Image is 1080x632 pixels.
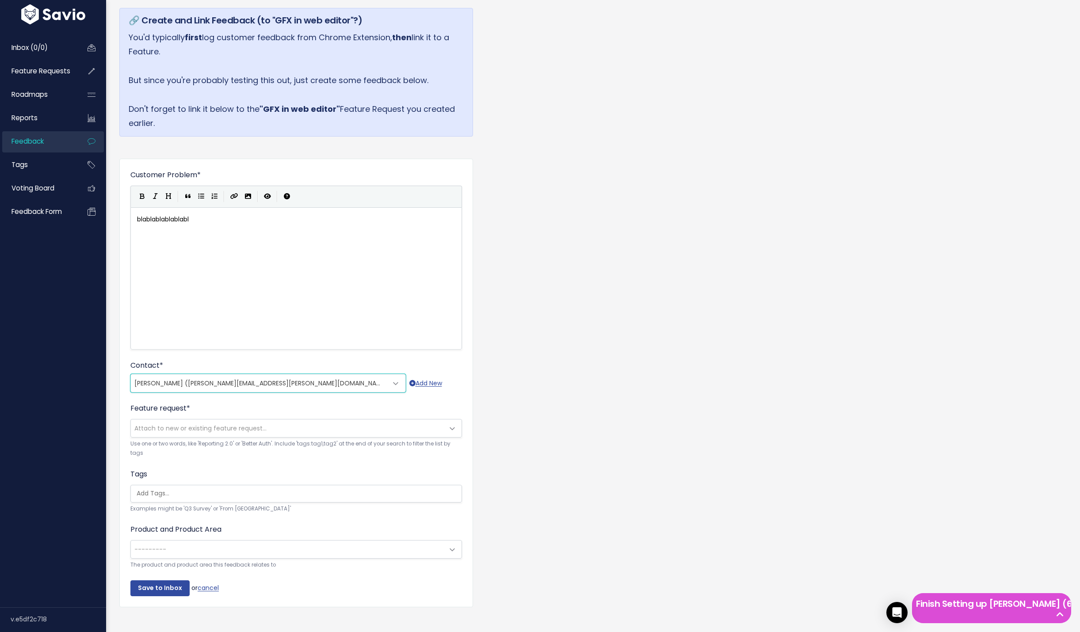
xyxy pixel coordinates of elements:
[134,424,267,433] span: Attach to new or existing feature request...
[130,560,462,570] small: The product and product area this feedback relates to
[11,66,70,76] span: Feature Requests
[280,190,294,203] button: Markdown Guide
[178,191,179,202] i: |
[227,190,241,203] button: Create Link
[130,469,147,480] label: Tags
[11,183,54,193] span: Voting Board
[135,190,149,203] button: Bold
[149,190,162,203] button: Italic
[224,191,225,202] i: |
[133,489,464,498] input: Add Tags...
[130,360,163,371] label: Contact
[208,190,221,203] button: Numbered List
[11,608,106,631] div: v.e5df2c718
[129,14,464,27] h5: 🔗 Create and Link Feedback (to "GFX in web editor"?)
[261,190,274,203] button: Toggle Preview
[198,583,219,592] a: cancel
[916,597,1067,610] h5: Finish Setting up [PERSON_NAME] (6 left)
[2,61,73,81] a: Feature Requests
[130,524,221,535] label: Product and Product Area
[2,202,73,222] a: Feedback form
[130,580,190,596] input: Save to Inbox
[886,602,908,623] div: Open Intercom Messenger
[2,131,73,152] a: Feedback
[137,215,189,224] span: blablablablablabl
[11,43,48,52] span: Inbox (0/0)
[11,90,48,99] span: Roadmaps
[2,38,73,58] a: Inbox (0/0)
[181,190,195,203] button: Quote
[130,504,462,514] small: Examples might be 'Q3 Survey' or 'From [GEOGRAPHIC_DATA]'
[11,207,62,216] span: Feedback form
[11,137,44,146] span: Feedback
[185,32,202,43] strong: first
[19,4,88,24] img: logo-white.9d6f32f41409.svg
[130,403,190,414] label: Feature request
[392,32,412,43] strong: then
[129,30,464,131] p: You'd typically log customer feedback from Chrome Extension, link it to a Feature. But since you'...
[277,191,278,202] i: |
[2,108,73,128] a: Reports
[257,191,258,202] i: |
[2,155,73,175] a: Tags
[241,190,255,203] button: Import an image
[195,190,208,203] button: Generic List
[260,103,340,114] strong: "GFX in web editor"
[130,170,201,180] label: Customer Problem
[11,113,38,122] span: Reports
[409,378,442,389] a: Add New
[134,545,166,554] span: ---------
[162,190,175,203] button: Heading
[2,84,73,105] a: Roadmaps
[130,374,406,392] span: Cho Chang (cho.chang@example.com)
[11,160,28,169] span: Tags
[130,170,462,596] form: or
[2,178,73,198] a: Voting Board
[131,374,388,392] span: Cho Chang (cho.chang@example.com)
[130,439,462,458] small: Use one or two words, like 'Reporting 2.0' or 'Better Auth'. Include 'tags:tag1,tag2' at the end ...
